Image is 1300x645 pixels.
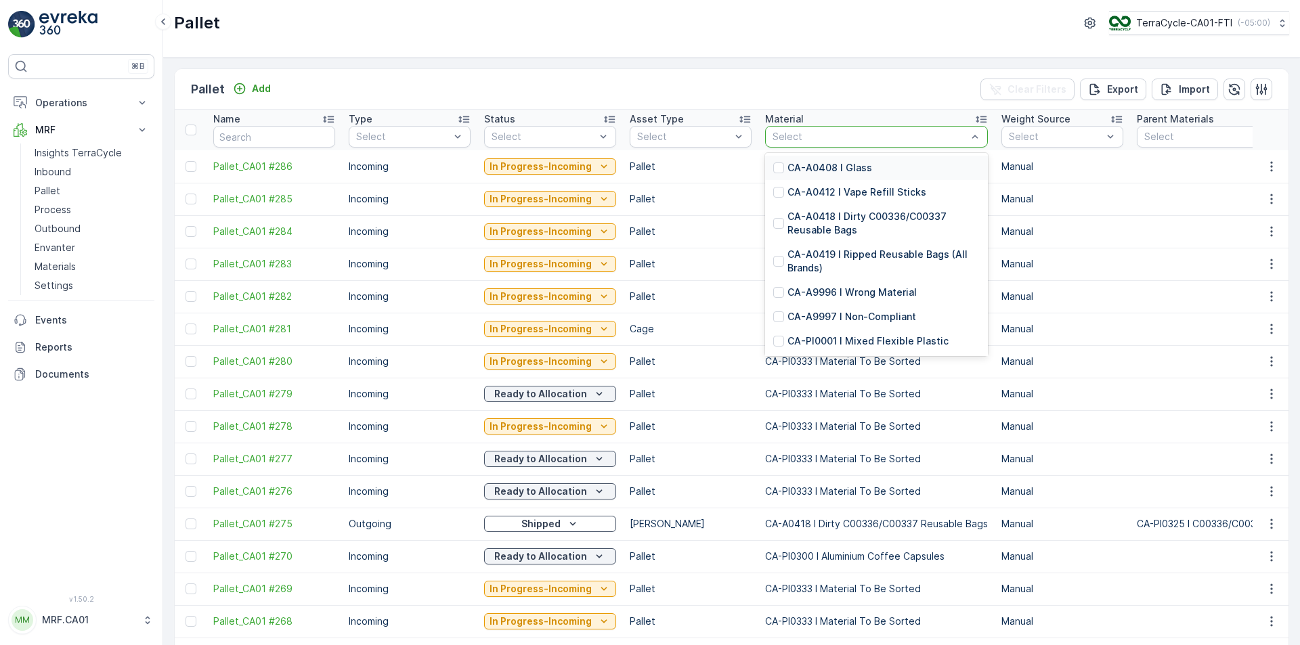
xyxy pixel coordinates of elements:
p: Insights TerraCycle [35,146,122,160]
p: Manual [1001,257,1123,271]
p: Manual [1001,420,1123,433]
p: Import [1179,83,1210,96]
p: CA-PI0333 I Material To Be Sorted [765,387,988,401]
p: Pallet [630,452,752,466]
p: Manual [1001,485,1123,498]
div: Toggle Row Selected [186,161,196,172]
p: Pallet [630,485,752,498]
span: Pallet_CA01 #284 [213,225,335,238]
p: CA-PI0333 I Material To Be Sorted [765,582,988,596]
p: CA-A9997 I Non-Compliant [787,310,916,324]
a: Pallet_CA01 #279 [213,387,335,401]
p: Pallet [630,615,752,628]
button: Ready to Allocation [484,386,616,402]
a: Pallet_CA01 #286 [213,160,335,173]
p: In Progress-Incoming [490,420,592,433]
p: Shipped [521,517,561,531]
p: Manual [1001,517,1123,531]
p: Pallet [630,582,752,596]
p: CA-PI0333 I Material To Be Sorted [765,452,988,466]
a: Pallet_CA01 #282 [213,290,335,303]
p: Weight Source [1001,112,1070,126]
p: Manual [1001,387,1123,401]
a: Settings [29,276,154,295]
button: MMMRF.CA01 [8,606,154,634]
button: Ready to Allocation [484,548,616,564]
p: Pallet [174,12,220,34]
a: Process [29,200,154,219]
img: logo [8,11,35,38]
p: Status [484,112,515,126]
p: Manual [1001,192,1123,206]
p: In Progress-Incoming [490,257,592,271]
a: Materials [29,257,154,276]
a: Pallet_CA01 #278 [213,420,335,433]
p: Materials [35,260,76,273]
div: Toggle Row Selected [186,324,196,334]
div: Toggle Row Selected [186,259,196,269]
a: Pallet_CA01 #285 [213,192,335,206]
p: Parent Materials [1137,112,1214,126]
p: In Progress-Incoming [490,225,592,238]
p: CA-PI0300 I Aluminium Coffee Capsules [765,550,988,563]
p: Pallet [630,225,752,238]
p: Incoming [349,192,471,206]
button: Shipped [484,516,616,532]
div: Toggle Row Selected [186,291,196,302]
p: CA-A9996 I Wrong Material [787,286,917,299]
p: CA-PI0333 I Material To Be Sorted [765,420,988,433]
p: Incoming [349,290,471,303]
div: Toggle Row Selected [186,486,196,497]
p: TerraCycle-CA01-FTI [1136,16,1232,30]
p: Pallet [630,387,752,401]
p: Pallet [630,355,752,368]
button: In Progress-Incoming [484,321,616,337]
a: Pallet_CA01 #283 [213,257,335,271]
span: Pallet_CA01 #277 [213,452,335,466]
p: Manual [1001,550,1123,563]
button: In Progress-Incoming [484,581,616,597]
p: Incoming [349,257,471,271]
p: Asset Type [630,112,684,126]
div: Toggle Row Selected [186,194,196,204]
span: Pallet_CA01 #269 [213,582,335,596]
p: Manual [1001,225,1123,238]
button: Ready to Allocation [484,451,616,467]
div: MM [12,609,33,631]
p: Pallet [630,550,752,563]
button: Import [1152,79,1218,100]
a: Reports [8,334,154,361]
button: In Progress-Incoming [484,191,616,207]
p: Manual [1001,160,1123,173]
button: In Progress-Incoming [484,158,616,175]
p: Settings [35,279,73,292]
a: Inbound [29,162,154,181]
a: Pallet_CA01 #276 [213,485,335,498]
p: CA-A0418 I Dirty C00336/C00337 Reusable Bags [787,210,980,237]
p: ( -05:00 ) [1238,18,1270,28]
p: Select [356,130,450,143]
p: Reports [35,340,149,354]
button: Export [1080,79,1146,100]
p: Events [35,313,149,327]
p: Ready to Allocation [494,452,587,466]
p: Manual [1001,290,1123,303]
p: Clear Filters [1007,83,1066,96]
button: In Progress-Incoming [484,223,616,240]
a: Pallet_CA01 #270 [213,550,335,563]
a: Pallet [29,181,154,200]
p: Material [765,112,804,126]
img: logo_light-DOdMpM7g.png [39,11,97,38]
p: Incoming [349,452,471,466]
p: Incoming [349,387,471,401]
p: In Progress-Incoming [490,322,592,336]
button: TerraCycle-CA01-FTI(-05:00) [1109,11,1289,35]
p: Operations [35,96,127,110]
button: In Progress-Incoming [484,418,616,435]
p: [PERSON_NAME] [630,517,752,531]
p: Outgoing [349,517,471,531]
